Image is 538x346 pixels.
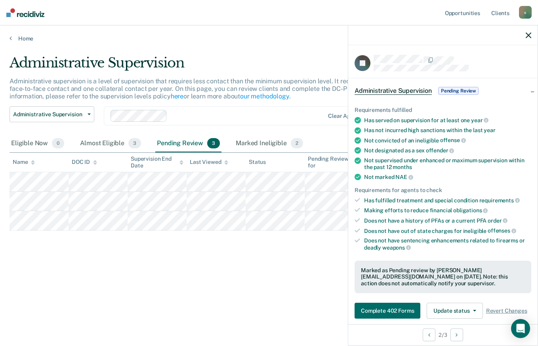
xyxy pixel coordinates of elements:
div: Name [13,159,35,165]
span: weapons [382,244,411,251]
div: Marked as Pending review by [PERSON_NAME][EMAIL_ADDRESS][DOMAIN_NAME] on [DATE]. Note: this actio... [361,267,525,287]
span: Revert Changes [486,308,527,314]
button: Previous Opportunity [423,329,435,341]
div: Pending Review [155,135,221,152]
div: Has not incurred high sanctions within the last [364,127,531,134]
div: Pending Review for [308,156,361,169]
div: Not marked [364,173,531,181]
div: Open Intercom Messenger [511,319,530,338]
img: Recidiviz [6,8,44,17]
div: Almost Eligible [78,135,143,152]
span: NAE [395,174,413,180]
span: year [484,127,495,133]
div: Last Viewed [190,159,228,165]
div: Does not have a history of PFAs or a current PFA order [364,217,531,224]
div: Making efforts to reduce financial [364,207,531,214]
div: Not supervised under enhanced or maximum supervision within the past 12 [364,157,531,171]
div: s [519,6,532,19]
div: Clear agents [328,113,362,119]
div: Does not have sentencing enhancements related to firearms or deadly [364,237,531,251]
div: 2 / 3 [348,324,538,345]
div: Marked Ineligible [234,135,305,152]
span: offenses [488,227,516,234]
span: year [471,117,488,123]
div: Eligible Now [10,135,66,152]
span: 3 [128,138,141,148]
span: 2 [291,138,303,148]
a: Complete 402 Forms [355,303,424,319]
a: here [171,92,183,100]
div: Requirements fulfilled [355,107,531,113]
div: Requirements for agents to check [355,187,531,194]
span: obligations [453,207,488,213]
a: Home [10,35,528,42]
div: Status [249,159,266,165]
div: Supervision End Date [131,156,183,169]
div: Has served on supervision for at least one [364,117,531,124]
span: Pending Review [438,87,479,95]
span: Administrative Supervision [355,87,432,95]
div: Administrative Supervision [10,55,413,77]
button: Next Opportunity [450,329,463,341]
p: Administrative supervision is a level of supervision that requires less contact than the minimum ... [10,77,404,100]
span: 3 [207,138,220,148]
span: months [393,164,412,170]
div: Does not have out of state charges for ineligible [364,227,531,235]
div: Administrative SupervisionPending Review [348,78,538,104]
div: Not designated as a sex [364,147,531,154]
button: Complete 402 Forms [355,303,420,319]
div: DOC ID [72,159,97,165]
span: 0 [52,138,64,148]
a: our methodology [240,92,289,100]
span: Administrative Supervision [13,111,84,118]
span: offense [440,137,466,143]
span: requirements [479,197,520,204]
button: Update status [427,303,483,319]
div: Has fulfilled treatment and special condition [364,197,531,204]
span: offender [426,147,454,154]
div: Not convicted of an ineligible [364,137,531,144]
